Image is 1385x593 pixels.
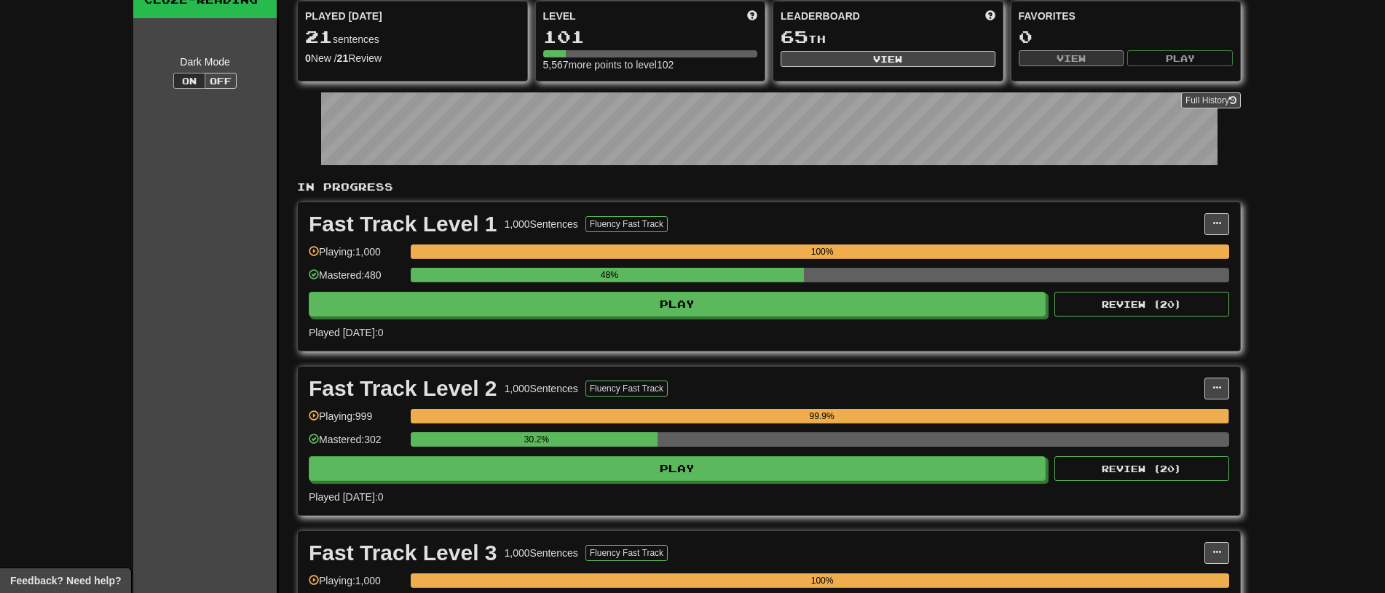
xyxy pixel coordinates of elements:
button: View [781,51,995,67]
div: Playing: 1,000 [309,244,403,268]
span: 21 [305,26,333,47]
div: Dark Mode [144,55,266,69]
div: Fast Track Level 1 [309,213,497,235]
span: Played [DATE]: 0 [309,491,383,503]
span: This week in points, UTC [985,9,995,23]
button: Off [205,73,237,89]
div: 30.2% [415,432,658,447]
button: View [1019,50,1124,66]
span: 65 [781,26,808,47]
span: Open feedback widget [10,573,121,588]
div: 5,567 more points to level 102 [543,57,758,72]
div: 0 [1019,28,1234,46]
div: Mastered: 302 [309,432,403,456]
div: Fast Track Level 3 [309,542,497,564]
span: Level [543,9,576,23]
div: 1,000 Sentences [505,381,578,396]
strong: 0 [305,52,311,64]
div: New / Review [305,51,520,65]
span: Played [DATE]: 0 [309,327,383,338]
span: Played [DATE] [305,9,382,23]
div: sentences [305,28,520,47]
a: Full History [1181,92,1241,108]
div: Playing: 999 [309,409,403,433]
button: Fluency Fast Track [585,216,668,232]
div: 100% [415,244,1229,259]
button: Play [309,456,1046,481]
div: Fast Track Level 2 [309,378,497,399]
strong: 21 [337,52,349,64]
div: 100% [415,573,1229,588]
div: 1,000 Sentences [505,546,578,560]
span: Leaderboard [781,9,860,23]
button: Fluency Fast Track [585,381,668,397]
button: Review (20) [1054,292,1229,317]
div: Favorites [1019,9,1234,23]
div: 101 [543,28,758,46]
p: In Progress [297,180,1241,194]
div: th [781,28,995,47]
button: Play [1127,50,1233,66]
button: Review (20) [1054,456,1229,481]
div: Mastered: 480 [309,268,403,292]
div: 1,000 Sentences [505,217,578,231]
div: 99.9% [415,409,1228,423]
span: Score more points to level up [747,9,757,23]
button: Play [309,292,1046,317]
div: 48% [415,268,803,282]
button: On [173,73,205,89]
button: Fluency Fast Track [585,545,668,561]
